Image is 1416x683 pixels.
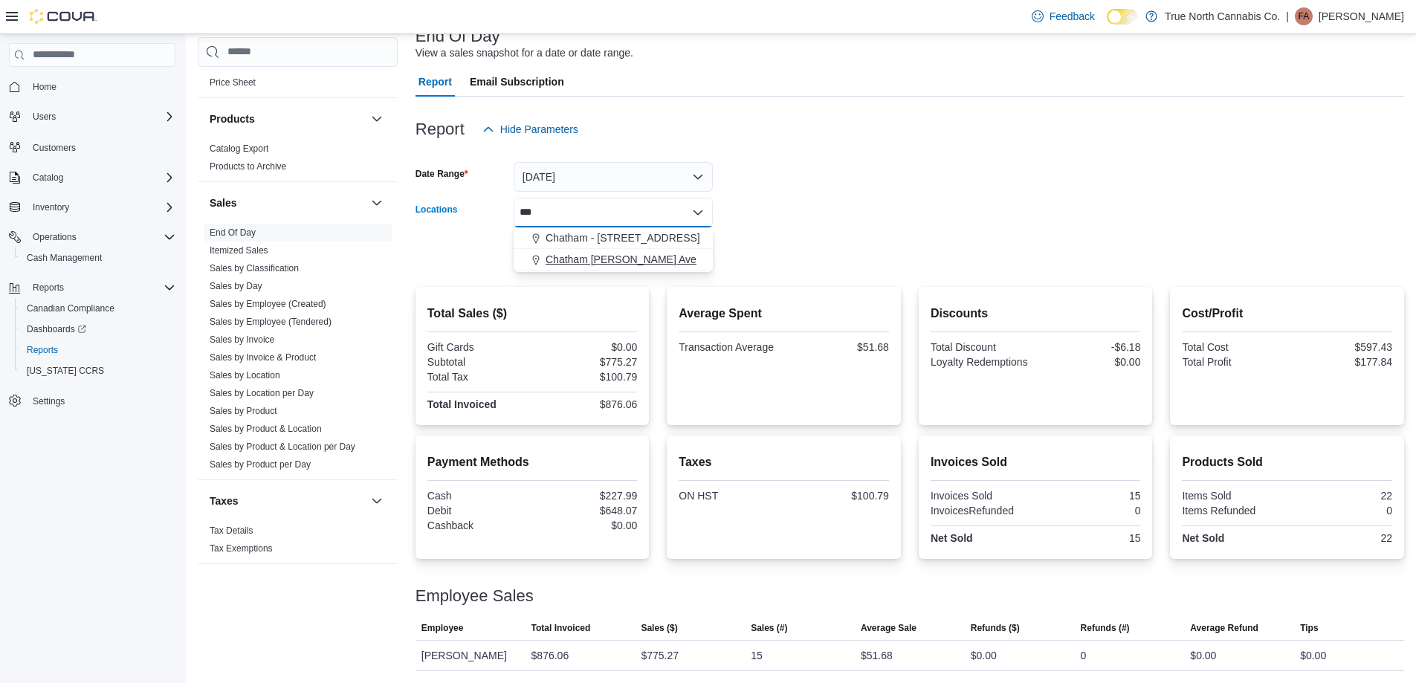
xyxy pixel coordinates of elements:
button: Reports [3,277,181,298]
span: Average Refund [1190,622,1258,634]
h3: Report [416,120,465,138]
button: Catalog [3,167,181,188]
span: Tips [1300,622,1318,634]
span: Dashboards [27,323,86,335]
div: 0 [1038,505,1140,517]
span: [US_STATE] CCRS [27,365,104,377]
p: [PERSON_NAME] [1319,7,1404,25]
span: Sales by Employee (Created) [210,298,326,310]
div: 22 [1290,490,1392,502]
div: $597.43 [1290,341,1392,353]
div: Subtotal [427,356,529,368]
div: Total Tax [427,371,529,383]
span: Reports [21,341,175,359]
span: Sales by Product & Location per Day [210,441,355,453]
span: Home [27,77,175,96]
div: Items Refunded [1182,505,1284,517]
a: Sales by Product & Location per Day [210,441,355,452]
div: 15 [1038,532,1140,544]
input: Dark Mode [1107,9,1138,25]
div: 15 [1038,490,1140,502]
span: Sales by Location per Day [210,387,314,399]
button: Canadian Compliance [15,298,181,319]
span: Sales by Location [210,369,280,381]
button: [DATE] [514,162,713,192]
a: Sales by Day [210,281,262,291]
div: Gift Cards [427,341,529,353]
button: Settings [3,390,181,412]
span: Itemized Sales [210,245,268,256]
button: Cash Management [15,247,181,268]
button: Operations [27,228,83,246]
h2: Taxes [679,453,889,471]
div: $876.06 [531,647,569,664]
span: Chatham - [STREET_ADDRESS] [546,230,700,245]
div: $775.27 [641,647,679,664]
div: Taxes [198,522,398,563]
div: Items Sold [1182,490,1284,502]
span: Sales by Employee (Tendered) [210,316,332,328]
span: Email Subscription [470,67,564,97]
a: Sales by Classification [210,263,299,273]
span: Sales by Product per Day [210,459,311,470]
a: Sales by Location [210,370,280,381]
a: Settings [27,392,71,410]
label: Locations [416,204,458,216]
button: Sales [210,195,365,210]
span: Inventory [33,201,69,213]
a: Products to Archive [210,161,286,172]
span: Sales by Product & Location [210,423,322,435]
div: 0 [1081,647,1087,664]
div: $0.00 [1190,647,1216,664]
span: Customers [27,137,175,156]
h3: Products [210,111,255,126]
div: InvoicesRefunded [931,505,1032,517]
h2: Average Spent [679,305,889,323]
span: Dashboards [21,320,175,338]
div: $876.06 [535,398,637,410]
div: Total Cost [1182,341,1284,353]
span: End Of Day [210,227,256,239]
p: | [1286,7,1289,25]
a: Catalog Export [210,143,268,154]
h3: Taxes [210,493,239,508]
button: Inventory [3,197,181,218]
button: Operations [3,227,181,247]
h2: Payment Methods [427,453,638,471]
span: Refunds (#) [1081,622,1130,634]
div: Debit [427,505,529,517]
div: Total Discount [931,341,1032,353]
span: Reports [27,344,58,356]
a: Tax Details [210,525,253,536]
a: Sales by Employee (Tendered) [210,317,332,327]
span: Users [33,111,56,123]
button: Taxes [210,493,365,508]
span: Hide Parameters [500,122,578,137]
h2: Invoices Sold [931,453,1141,471]
div: $0.00 [535,519,637,531]
h2: Products Sold [1182,453,1392,471]
button: Close list of options [692,207,704,219]
a: Sales by Product & Location [210,424,322,434]
span: Sales by Classification [210,262,299,274]
div: Loyalty Redemptions [931,356,1032,368]
span: Employee [421,622,464,634]
button: Users [27,108,62,126]
button: Home [3,76,181,97]
span: Tax Exemptions [210,543,273,554]
h3: End Of Day [416,27,500,45]
span: Settings [33,395,65,407]
a: Dashboards [21,320,92,338]
span: Sales by Product [210,405,277,417]
span: Reports [33,282,64,294]
a: Sales by Invoice & Product [210,352,316,363]
div: $0.00 [1300,647,1326,664]
span: Sales (#) [751,622,787,634]
button: Inventory [27,198,75,216]
button: Hide Parameters [476,114,584,144]
span: Price Sheet [210,77,256,88]
div: $51.68 [861,647,893,664]
button: Catalog [27,169,69,187]
nav: Complex example [9,70,175,450]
